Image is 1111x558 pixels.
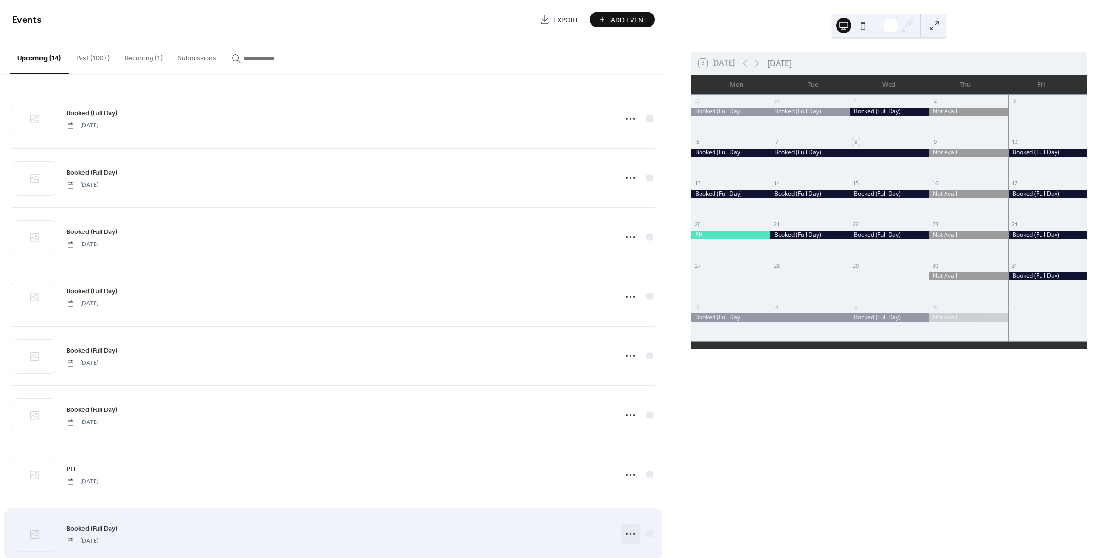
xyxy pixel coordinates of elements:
a: Booked (Full Day) [67,286,117,297]
span: Add Event [611,15,647,25]
span: [DATE] [67,537,99,545]
div: Not Avail [929,272,1008,280]
div: 1 [852,97,860,105]
div: Booked (Full Day) [691,108,770,116]
span: [DATE] [67,359,99,367]
span: Export [553,15,579,25]
div: 3 [694,303,701,310]
div: Booked (Full Day) [850,231,929,239]
div: 9 [932,138,939,146]
div: 20 [694,221,701,228]
div: 30 [932,262,939,269]
span: Booked (Full Day) [67,227,117,237]
div: 4 [773,303,780,310]
span: [DATE] [67,122,99,130]
div: Wed [851,75,927,95]
div: Mon [699,75,775,95]
span: [DATE] [67,418,99,427]
div: 7 [1011,303,1018,310]
div: Fri [1003,75,1080,95]
div: 8 [852,138,860,146]
button: Submissions [170,39,224,73]
div: 22 [852,221,860,228]
button: Upcoming (14) [10,39,69,74]
span: Booked (Full Day) [67,168,117,178]
div: 28 [773,262,780,269]
div: Booked (Full Day) [691,149,770,157]
a: Booked (Full Day) [67,226,117,237]
div: Booked (Full Day) [1008,231,1087,239]
div: Booked (Full Day) [691,190,770,198]
span: PH [67,464,75,475]
div: Booked (Full Day) [850,313,929,322]
div: Booked (Full Day) [770,108,849,116]
div: 14 [773,179,780,187]
span: Booked (Full Day) [67,109,117,119]
div: 13 [694,179,701,187]
div: Booked (Full Day) [770,190,849,198]
a: Booked (Full Day) [67,167,117,178]
div: Booked (Full Day) [1008,190,1087,198]
div: 2 [932,97,939,105]
div: PH [691,231,770,239]
span: Booked (Full Day) [67,346,117,356]
button: Recurring (1) [117,39,170,73]
div: 31 [1011,262,1018,269]
div: Tue [775,75,851,95]
a: Booked (Full Day) [67,345,117,356]
span: [DATE] [67,181,99,190]
div: 21 [773,221,780,228]
span: Booked (Full Day) [67,286,117,297]
div: 3 [1011,97,1018,105]
div: Booked (Full Day) [770,231,849,239]
div: Not Avail [929,313,1008,322]
div: Not Avail [929,190,1008,198]
div: 23 [932,221,939,228]
div: 17 [1011,179,1018,187]
div: 16 [932,179,939,187]
div: 24 [1011,221,1018,228]
div: Booked (Full Day) [850,190,929,198]
a: Booked (Full Day) [67,108,117,119]
div: Booked (Full Day) [770,149,929,157]
div: 6 [694,138,701,146]
div: Booked (Full Day) [850,108,929,116]
div: 6 [932,303,939,310]
div: 7 [773,138,780,146]
button: Add Event [590,12,655,27]
span: [DATE] [67,299,99,308]
div: 27 [694,262,701,269]
span: Booked (Full Day) [67,524,117,534]
a: Export [533,12,586,27]
div: Booked (Full Day) [1008,272,1087,280]
a: Booked (Full Day) [67,523,117,534]
div: Booked (Full Day) [691,313,850,322]
div: 30 [773,97,780,105]
span: Booked (Full Day) [67,405,117,415]
div: [DATE] [768,57,792,69]
div: Not Avail [929,231,1008,239]
div: 29 [852,262,860,269]
span: Events [12,11,41,29]
div: 10 [1011,138,1018,146]
div: 15 [852,179,860,187]
button: Past (100+) [69,39,117,73]
span: [DATE] [67,477,99,486]
div: Not Avail [929,149,1008,157]
a: Booked (Full Day) [67,404,117,415]
div: Booked (Full Day) [1008,149,1087,157]
div: Not Avail [929,108,1008,116]
a: PH [67,463,75,475]
div: 5 [852,303,860,310]
div: Thu [927,75,1003,95]
div: 29 [694,97,701,105]
span: [DATE] [67,240,99,249]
